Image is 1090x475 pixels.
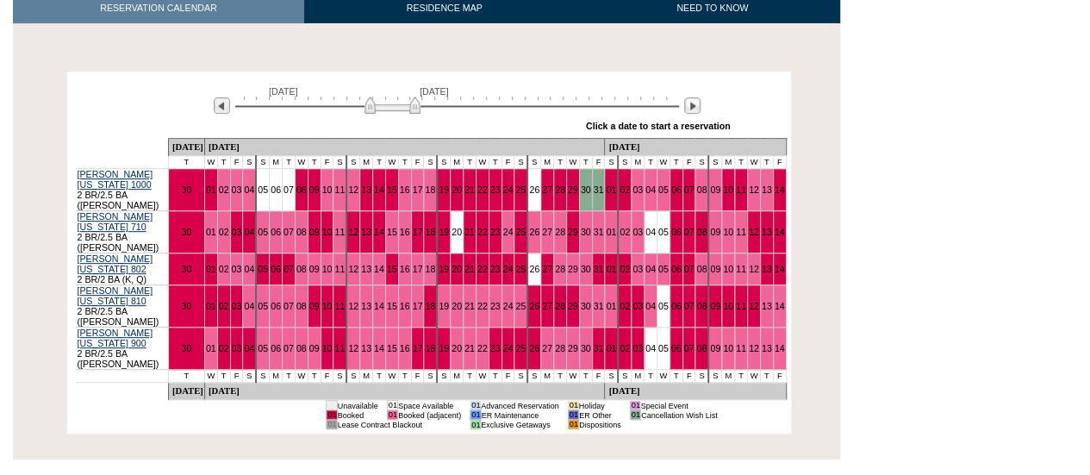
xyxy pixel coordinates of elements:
a: 07 [283,264,294,274]
a: 23 [490,301,501,311]
td: W [204,156,217,169]
a: 01 [606,301,616,311]
td: T [373,156,386,169]
a: 08 [296,184,307,195]
a: 11 [334,184,345,195]
a: 25 [515,343,526,353]
a: 14 [374,301,384,311]
a: 22 [477,227,488,237]
a: 03 [232,301,242,311]
a: 19 [439,301,449,311]
a: 13 [361,184,371,195]
a: 31 [594,264,604,274]
td: M [632,156,645,169]
a: 04 [645,264,656,274]
a: [PERSON_NAME] [US_STATE] 810 [78,285,153,306]
a: 20 [452,227,462,237]
a: 16 [400,343,410,353]
a: 06 [271,264,281,274]
a: 07 [684,343,694,353]
a: 16 [400,301,410,311]
a: 20 [452,184,462,195]
a: 13 [361,264,371,274]
a: 25 [515,264,526,274]
a: [PERSON_NAME] [US_STATE] 900 [78,328,153,348]
td: S [346,156,359,169]
a: 08 [696,264,707,274]
a: 12 [749,184,759,195]
a: 11 [334,227,345,237]
a: 12 [348,301,358,311]
a: 07 [283,227,294,237]
a: 24 [503,264,514,274]
a: 03 [632,343,643,353]
a: 16 [400,227,410,237]
a: 03 [232,264,242,274]
a: 13 [762,343,772,353]
a: [PERSON_NAME] [US_STATE] 710 [78,211,153,232]
a: 21 [464,227,475,237]
a: 22 [477,343,488,353]
a: 26 [529,343,539,353]
td: T [217,370,230,383]
a: 04 [645,301,656,311]
a: 14 [775,343,785,353]
a: 06 [271,184,281,195]
a: 18 [425,227,435,237]
td: T [760,156,773,169]
a: 06 [271,301,281,311]
a: 07 [684,184,694,195]
a: 22 [477,184,488,195]
a: 06 [671,264,682,274]
a: 02 [620,264,630,274]
a: 07 [283,184,294,195]
a: 14 [775,227,785,237]
td: W [295,156,308,169]
a: 14 [775,301,785,311]
a: 04 [244,301,254,311]
td: S [437,156,450,169]
a: 08 [296,264,307,274]
a: 03 [632,301,643,311]
a: 25 [515,301,526,311]
a: [PERSON_NAME] [US_STATE] 1000 [78,169,153,190]
img: Previous [214,97,230,114]
a: 16 [400,264,410,274]
td: S [424,156,437,169]
a: 14 [374,264,384,274]
a: 21 [464,184,475,195]
td: [DATE] [204,139,605,156]
a: 23 [490,184,501,195]
a: 06 [271,227,281,237]
a: 30 [181,343,191,353]
a: 04 [244,184,254,195]
a: 31 [594,301,604,311]
td: M [451,156,464,169]
td: M [722,156,735,169]
a: 01 [606,343,616,353]
a: 03 [232,343,242,353]
a: 13 [361,227,371,237]
a: 08 [696,227,707,237]
a: 09 [710,343,720,353]
a: 05 [258,264,268,274]
td: S [256,156,269,169]
a: 04 [645,227,656,237]
a: 17 [413,227,423,237]
a: 02 [620,301,630,311]
a: 29 [568,184,578,195]
a: 05 [658,264,669,274]
td: T [308,156,321,169]
a: 15 [387,184,397,195]
td: T [168,370,204,383]
a: 01 [206,343,216,353]
a: 08 [696,343,707,353]
a: 09 [309,227,320,237]
a: 11 [334,301,345,311]
a: 26 [529,184,539,195]
a: 27 [542,264,552,274]
td: W [476,156,489,169]
a: 05 [658,301,669,311]
a: 31 [594,343,604,353]
a: 08 [296,301,307,311]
